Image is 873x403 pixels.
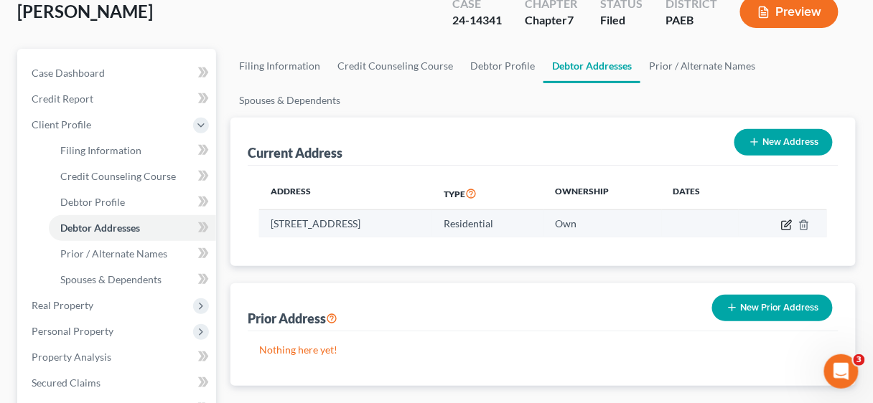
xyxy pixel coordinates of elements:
button: New Prior Address [712,295,833,321]
div: 24-14341 [452,12,502,29]
a: Case Dashboard [20,60,216,86]
span: Personal Property [32,325,113,337]
a: Credit Counseling Course [49,163,216,189]
td: [STREET_ADDRESS] [259,210,432,237]
span: Filing Information [60,144,141,156]
div: PAEB [666,12,717,29]
th: Ownership [543,177,661,210]
a: Filing Information [230,49,329,83]
div: Filed [600,12,643,29]
span: Spouses & Dependents [60,273,162,285]
a: Credit Counseling Course [329,49,462,83]
span: Debtor Profile [60,196,125,208]
a: Spouses & Dependents [49,267,216,293]
span: 3 [854,354,865,366]
a: Prior / Alternate Names [49,241,216,267]
span: Real Property [32,299,93,311]
a: Debtor Profile [49,189,216,215]
p: Nothing here yet! [259,343,827,357]
th: Address [259,177,432,210]
span: Debtor Addresses [60,222,140,234]
a: Debtor Addresses [543,49,640,83]
a: Debtor Profile [462,49,543,83]
a: Secured Claims [20,370,216,396]
span: Credit Counseling Course [60,170,176,182]
span: Case Dashboard [32,67,105,79]
a: Property Analysis [20,344,216,370]
a: Debtor Addresses [49,215,216,241]
th: Type [432,177,543,210]
span: Property Analysis [32,351,111,363]
button: New Address [734,129,833,156]
td: Residential [432,210,543,237]
a: Filing Information [49,138,216,163]
a: Credit Report [20,86,216,112]
div: Chapter [525,12,577,29]
iframe: Intercom live chat [824,354,859,389]
span: Prior / Alternate Names [60,247,167,260]
div: Prior Address [248,310,337,327]
span: [PERSON_NAME] [17,1,153,22]
td: Own [543,210,661,237]
span: Secured Claims [32,376,101,389]
span: Client Profile [32,118,91,131]
span: Credit Report [32,93,93,105]
span: 7 [567,13,574,27]
div: Current Address [248,144,342,161]
a: Spouses & Dependents [230,83,349,118]
a: Prior / Alternate Names [640,49,765,83]
th: Dates [662,177,739,210]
